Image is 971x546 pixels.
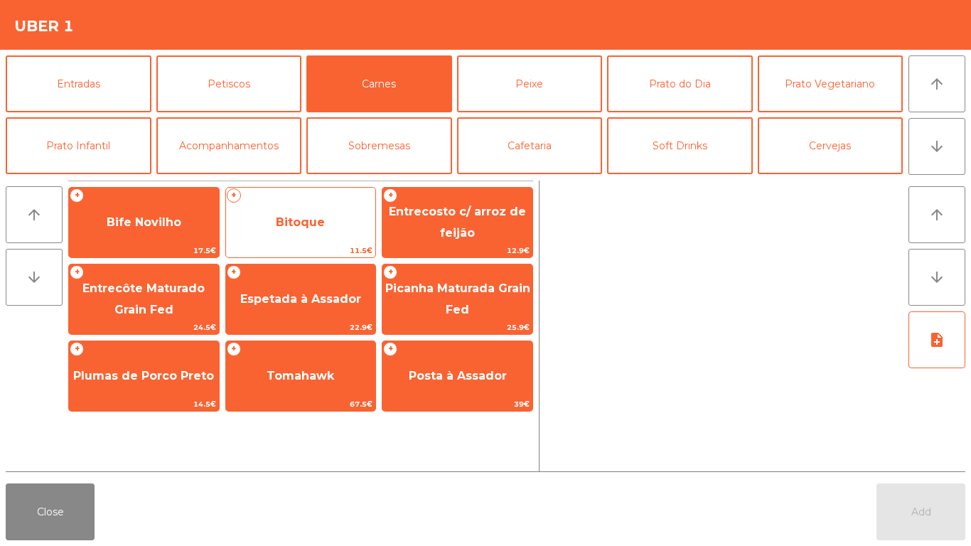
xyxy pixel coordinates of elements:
span: 25.9€ [382,321,532,334]
button: Entradas [6,55,151,112]
button: arrow_upward [908,55,965,112]
span: + [227,342,241,356]
span: + [383,342,397,356]
h4: Uber 1 [14,16,74,37]
span: + [383,265,397,279]
span: Plumas de Porco Preto [73,369,214,382]
i: arrow_upward [26,206,43,223]
span: 24.5€ [69,321,219,334]
button: Close [6,483,95,540]
span: 11.5€ [226,244,376,257]
span: + [383,188,397,203]
button: arrow_downward [6,249,63,306]
button: arrow_upward [6,186,63,243]
span: 12.9€ [382,244,532,257]
button: arrow_downward [908,118,965,175]
button: Cervejas [758,117,903,174]
span: 67.5€ [226,397,376,411]
button: Peixe [457,55,603,112]
button: Soft Drinks [607,117,753,174]
button: Acompanhamentos [156,117,302,174]
span: + [70,188,84,203]
button: arrow_downward [908,249,965,306]
span: Entrecôte Maturado Grain Fed [82,282,205,316]
span: Espetada à Assador [240,292,361,306]
button: arrow_upward [908,186,965,243]
span: Bitoque [276,215,325,229]
span: Entrecosto c/ arroz de feijão [389,205,526,240]
button: Petiscos [156,55,302,112]
button: Sobremesas [306,117,452,174]
span: + [70,342,84,356]
i: arrow_downward [928,269,945,286]
i: arrow_upward [928,75,945,92]
span: + [227,265,241,279]
button: Prato Vegetariano [758,55,903,112]
i: arrow_downward [26,269,43,286]
button: note_add [908,311,965,368]
button: Cafetaria [457,117,603,174]
span: + [227,188,241,203]
span: Bife Novilho [107,215,181,229]
span: Posta à Assador [409,369,507,382]
span: Tomahawk [267,369,334,382]
i: arrow_downward [928,138,945,155]
button: Prato Infantil [6,117,151,174]
span: 39€ [382,397,532,411]
span: 17.5€ [69,244,219,257]
button: Prato do Dia [607,55,753,112]
span: 14.5€ [69,397,219,411]
span: Picanha Maturada Grain Fed [385,282,530,316]
span: + [70,265,84,279]
i: arrow_upward [928,206,945,223]
i: note_add [928,331,945,348]
button: Carnes [306,55,452,112]
span: 22.9€ [226,321,376,334]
